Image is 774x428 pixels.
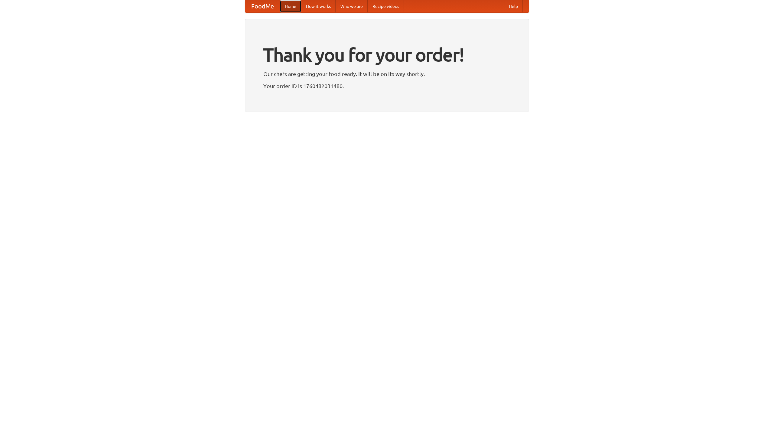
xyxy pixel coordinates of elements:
[368,0,404,12] a: Recipe videos
[280,0,301,12] a: Home
[301,0,336,12] a: How it works
[263,40,511,69] h1: Thank you for your order!
[504,0,523,12] a: Help
[263,81,511,90] p: Your order ID is 1760482031480.
[245,0,280,12] a: FoodMe
[336,0,368,12] a: Who we are
[263,69,511,78] p: Our chefs are getting your food ready. It will be on its way shortly.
